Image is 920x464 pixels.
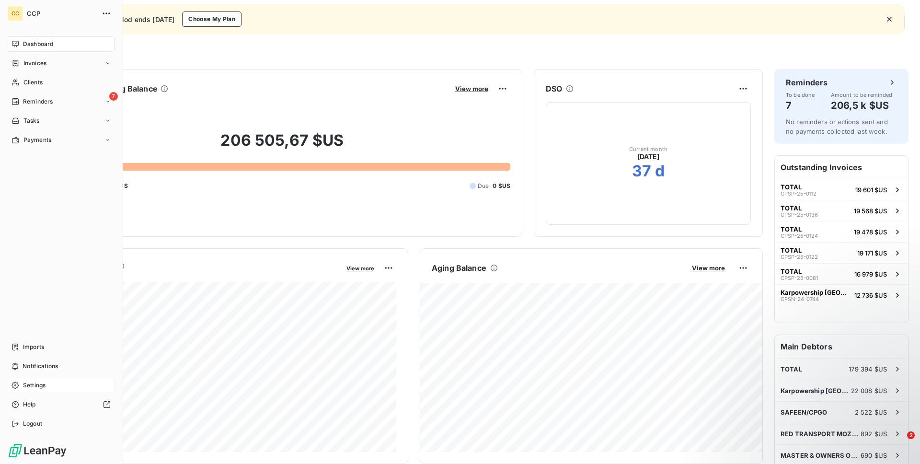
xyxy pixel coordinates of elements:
[546,83,562,94] h6: DSO
[854,270,887,278] span: 16 979 $US
[728,371,920,438] iframe: Intercom notifications message
[775,335,908,358] h6: Main Debtors
[23,362,58,371] span: Notifications
[8,6,23,21] div: CC
[786,118,888,135] span: No reminders or actions sent and no payments collected last week.
[855,186,887,194] span: 19 601 $US
[781,452,861,459] span: MASTER & OWNERS OF [GEOGRAPHIC_DATA]
[493,182,510,190] span: 0 $US
[781,365,802,373] span: TOTAL
[781,275,818,281] span: CPSP-25-0081
[432,262,486,274] h6: Aging Balance
[775,200,908,221] button: TOTALCPSP-25-013619 568 $US
[27,10,96,17] span: CCP
[452,84,491,93] button: View more
[23,97,53,106] span: Reminders
[781,183,802,191] span: TOTAL
[775,221,908,242] button: TOTALCPSP-25-012419 478 $US
[775,242,908,263] button: TOTALCPSP-25-012219 171 $US
[23,116,40,125] span: Tasks
[781,267,802,275] span: TOTAL
[775,284,908,305] button: Karpowership [GEOGRAPHIC_DATA]CPSN-24-074412 736 $US
[23,78,43,87] span: Clients
[23,400,36,409] span: Help
[831,92,893,98] span: Amount to be reminded
[781,289,851,296] span: Karpowership [GEOGRAPHIC_DATA]
[629,146,667,152] span: Current month
[23,381,46,390] span: Settings
[781,212,818,218] span: CPSP-25-0136
[786,77,828,88] h6: Reminders
[637,152,660,162] span: [DATE]
[775,263,908,284] button: TOTALCPSP-25-008116 979 $US
[831,98,893,113] h4: 206,5 k $US
[775,179,908,200] button: TOTALCPSP-25-011219 601 $US
[689,264,728,272] button: View more
[857,249,887,257] span: 19 171 $US
[23,136,51,144] span: Payments
[849,365,887,373] span: 179 394 $US
[854,228,887,236] span: 19 478 $US
[23,343,44,351] span: Imports
[854,207,887,215] span: 19 568 $US
[109,92,118,101] span: 7
[861,452,887,459] span: 690 $US
[8,397,115,412] a: Help
[854,291,887,299] span: 12 736 $US
[54,272,340,282] span: Monthly Revenue
[478,182,489,190] span: Due
[182,12,241,27] button: Choose My Plan
[23,59,46,68] span: Invoices
[786,92,815,98] span: To be done
[781,225,802,233] span: TOTAL
[781,191,816,197] span: CPSP-25-0112
[781,204,802,212] span: TOTAL
[23,419,42,428] span: Logout
[781,254,818,260] span: CPSP-25-0122
[781,233,818,239] span: CPSP-25-0124
[655,162,665,181] h2: d
[632,162,651,181] h2: 37
[344,264,377,272] button: View more
[455,85,488,93] span: View more
[775,156,908,179] h6: Outstanding Invoices
[8,443,67,458] img: Logo LeanPay
[887,431,910,454] iframe: Intercom live chat
[80,14,174,24] span: Your trial period ends [DATE]
[692,264,725,272] span: View more
[907,431,915,439] span: 2
[781,246,802,254] span: TOTAL
[786,98,815,113] h4: 7
[54,131,510,160] h2: 206 505,67 $US
[23,40,53,48] span: Dashboard
[346,265,374,272] span: View more
[781,296,819,302] span: CPSN-24-0744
